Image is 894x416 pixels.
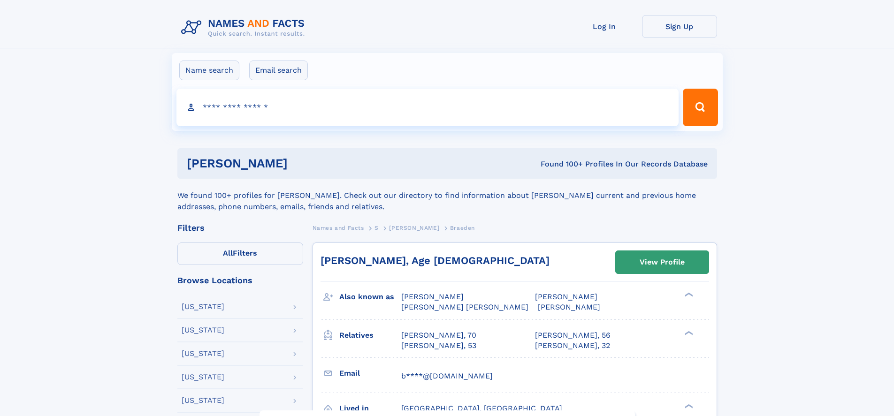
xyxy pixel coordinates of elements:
[177,276,303,285] div: Browse Locations
[249,61,308,80] label: Email search
[321,255,550,266] a: [PERSON_NAME], Age [DEMOGRAPHIC_DATA]
[389,222,439,234] a: [PERSON_NAME]
[683,89,718,126] button: Search Button
[401,330,476,340] a: [PERSON_NAME], 70
[642,15,717,38] a: Sign Up
[339,289,401,305] h3: Also known as
[616,251,709,273] a: View Profile
[401,404,562,413] span: [GEOGRAPHIC_DATA], [GEOGRAPHIC_DATA]
[176,89,679,126] input: search input
[182,350,224,357] div: [US_STATE]
[374,222,379,234] a: S
[538,303,600,311] span: [PERSON_NAME]
[401,303,528,311] span: [PERSON_NAME] [PERSON_NAME]
[535,340,610,351] a: [PERSON_NAME], 32
[640,251,685,273] div: View Profile
[682,403,694,409] div: ❯
[182,373,224,381] div: [US_STATE]
[682,330,694,336] div: ❯
[223,249,233,257] span: All
[182,326,224,334] div: [US_STATE]
[339,365,401,381] h3: Email
[179,61,239,80] label: Name search
[535,330,611,340] a: [PERSON_NAME], 56
[401,340,476,351] a: [PERSON_NAME], 53
[177,15,313,40] img: Logo Names and Facts
[187,158,414,169] h1: [PERSON_NAME]
[389,225,439,231] span: [PERSON_NAME]
[313,222,364,234] a: Names and Facts
[450,225,475,231] span: Braeden
[374,225,379,231] span: S
[401,292,464,301] span: [PERSON_NAME]
[177,242,303,265] label: Filters
[177,224,303,232] div: Filters
[535,292,597,301] span: [PERSON_NAME]
[682,292,694,298] div: ❯
[339,327,401,343] h3: Relatives
[177,179,717,212] div: We found 100+ profiles for [PERSON_NAME]. Check out our directory to find information about [PERS...
[182,303,224,310] div: [US_STATE]
[182,397,224,404] div: [US_STATE]
[414,159,708,169] div: Found 100+ Profiles In Our Records Database
[567,15,642,38] a: Log In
